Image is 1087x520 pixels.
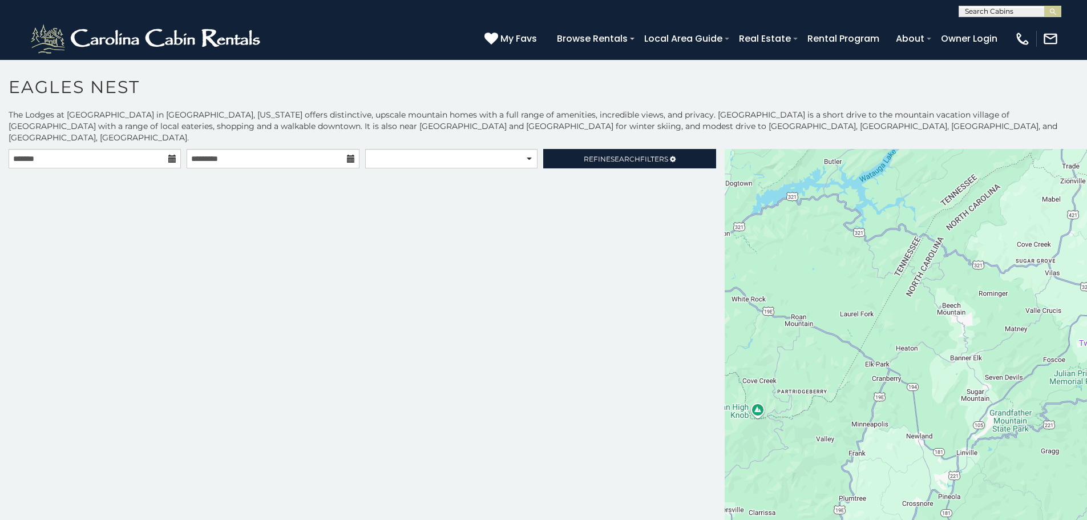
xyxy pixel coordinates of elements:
[890,29,930,49] a: About
[639,29,728,49] a: Local Area Guide
[1015,31,1031,47] img: phone-regular-white.png
[1042,31,1058,47] img: mail-regular-white.png
[733,29,797,49] a: Real Estate
[551,29,633,49] a: Browse Rentals
[611,155,640,163] span: Search
[484,31,540,46] a: My Favs
[29,22,265,56] img: White-1-2.png
[584,155,668,163] span: Refine Filters
[935,29,1003,49] a: Owner Login
[802,29,885,49] a: Rental Program
[500,31,537,46] span: My Favs
[543,149,716,168] a: RefineSearchFilters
